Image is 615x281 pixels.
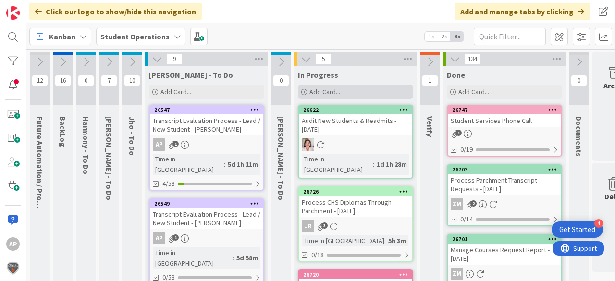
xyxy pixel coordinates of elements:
[552,221,603,238] div: Open Get Started checklist, remaining modules: 4
[451,268,463,280] div: ZM
[58,116,68,147] span: BackLog
[460,214,473,224] span: 0/14
[20,1,44,13] span: Support
[448,268,561,280] div: ZM
[172,234,179,241] span: 1
[425,32,438,41] span: 1x
[150,106,263,135] div: 26547Transcript Evaluation Process - Lead / New Student - [PERSON_NAME]
[447,70,465,80] span: Done
[78,75,94,86] span: 0
[452,107,561,113] div: 26747
[448,165,561,174] div: 26703
[474,28,546,45] input: Quick Filter...
[153,138,165,151] div: AP
[101,75,117,86] span: 7
[234,253,260,263] div: 5d 58m
[438,32,451,41] span: 2x
[154,107,263,113] div: 26547
[302,235,384,246] div: Time in [GEOGRAPHIC_DATA]
[298,70,338,80] span: In Progress
[299,187,412,217] div: 26726Process CHS Diplomas Through Parchment - [DATE]
[29,3,202,20] div: Click our logo to show/hide this navigation
[150,199,263,208] div: 26549
[464,53,480,65] span: 134
[6,6,20,20] img: Visit kanbanzone.com
[299,196,412,217] div: Process CHS Diplomas Through Parchment - [DATE]
[49,31,75,42] span: Kanban
[303,188,412,195] div: 26726
[149,70,233,80] span: Amanda - To Do
[470,200,477,207] span: 2
[447,164,562,226] a: 26703Process Parchment Transcript Requests - [DATE]ZM0/14
[276,116,286,200] span: Zaida - To Do
[32,75,48,86] span: 12
[571,75,587,86] span: 0
[150,232,263,244] div: AP
[149,105,264,191] a: 26547Transcript Evaluation Process - Lead / New Student - [PERSON_NAME]APTime in [GEOGRAPHIC_DATA...
[447,105,562,157] a: 26747Student Services Phone Call0/19
[299,106,412,135] div: 26622Audit New Students & Readmits - [DATE]
[422,75,438,86] span: 1
[448,235,561,265] div: 26701Manage Courses Request Report - [DATE]
[302,138,314,151] img: EW
[233,253,234,263] span: :
[452,166,561,173] div: 26703
[448,106,561,127] div: 26747Student Services Phone Call
[574,116,584,157] span: Documents
[425,116,435,137] span: Verify
[448,235,561,244] div: 26701
[150,114,263,135] div: Transcript Evaluation Process - Lead / New Student - [PERSON_NAME]
[100,32,170,41] b: Student Operations
[455,130,462,136] span: 1
[104,116,114,200] span: Emilie - To Do
[373,159,374,170] span: :
[124,75,140,86] span: 10
[6,261,20,275] img: avatar
[311,250,324,260] span: 0/18
[594,219,603,228] div: 4
[448,106,561,114] div: 26747
[35,116,45,247] span: Future Automation / Process Building
[81,116,91,174] span: Harmony - To Do
[127,116,137,156] span: Jho - To Do
[455,3,590,20] div: Add and manage tabs by clicking
[299,220,412,232] div: JR
[303,107,412,113] div: 26622
[303,271,412,278] div: 26720
[172,141,179,147] span: 1
[452,236,561,243] div: 26701
[153,154,224,175] div: Time in [GEOGRAPHIC_DATA]
[154,200,263,207] div: 26549
[160,87,191,96] span: Add Card...
[55,75,71,86] span: 16
[6,237,20,251] div: AP
[298,105,413,179] a: 26622Audit New Students & Readmits - [DATE]EWTime in [GEOGRAPHIC_DATA]:1d 1h 28m
[299,106,412,114] div: 26622
[299,114,412,135] div: Audit New Students & Readmits - [DATE]
[273,75,289,86] span: 0
[448,165,561,195] div: 26703Process Parchment Transcript Requests - [DATE]
[299,187,412,196] div: 26726
[150,208,263,229] div: Transcript Evaluation Process - Lead / New Student - [PERSON_NAME]
[458,87,489,96] span: Add Card...
[559,225,595,234] div: Get Started
[386,235,408,246] div: 5h 3m
[451,198,463,210] div: ZM
[299,270,412,279] div: 26720
[460,145,473,155] span: 0/19
[384,235,386,246] span: :
[302,220,314,232] div: JR
[166,53,183,65] span: 9
[448,174,561,195] div: Process Parchment Transcript Requests - [DATE]
[448,114,561,127] div: Student Services Phone Call
[298,186,413,262] a: 26726Process CHS Diplomas Through Parchment - [DATE]JRTime in [GEOGRAPHIC_DATA]:5h 3m0/18
[309,87,340,96] span: Add Card...
[150,138,263,151] div: AP
[225,159,260,170] div: 5d 1h 11m
[224,159,225,170] span: :
[302,154,373,175] div: Time in [GEOGRAPHIC_DATA]
[315,53,332,65] span: 5
[162,179,175,189] span: 4/53
[448,244,561,265] div: Manage Courses Request Report - [DATE]
[321,222,328,229] span: 3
